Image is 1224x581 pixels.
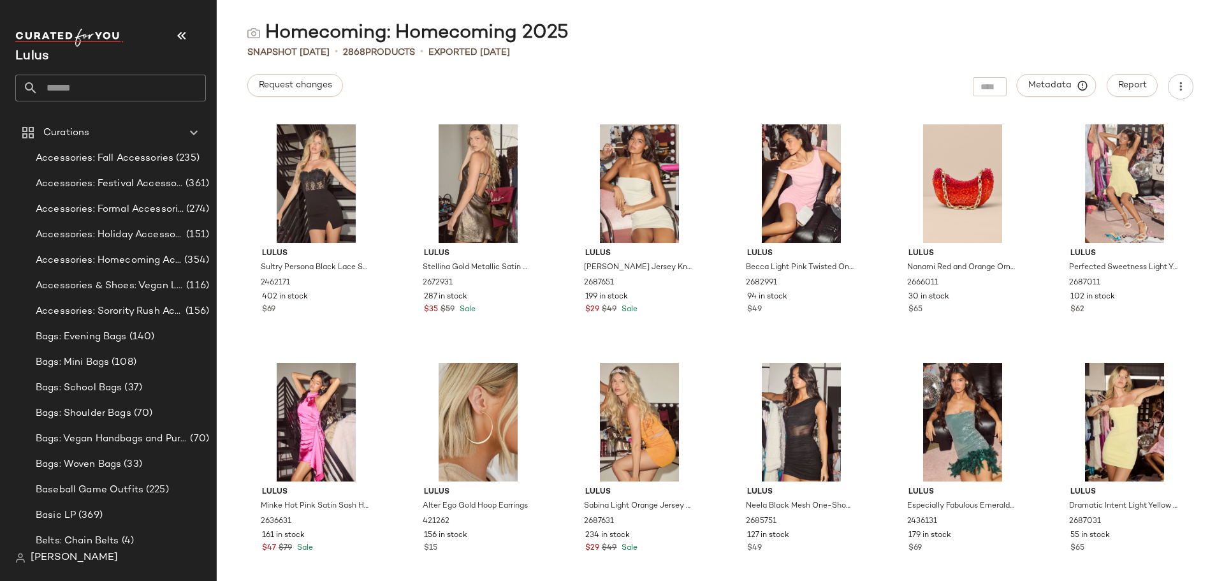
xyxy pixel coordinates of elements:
[423,516,449,527] span: 421262
[907,516,937,527] span: 2436131
[262,248,370,260] span: Lulus
[262,543,276,554] span: $47
[247,74,343,97] button: Request changes
[1069,277,1100,289] span: 2687011
[423,501,528,512] span: Alter Ego Gold Hoop Earrings
[247,46,330,59] span: Snapshot [DATE]
[121,457,142,472] span: (33)
[36,534,119,548] span: Belts: Chain Belts
[414,363,543,482] img: 11944961_421262.jpg
[183,177,209,191] span: (361)
[184,202,209,217] span: (274)
[585,304,599,316] span: $29
[1069,516,1101,527] span: 2687031
[907,277,938,289] span: 2666011
[908,487,1017,498] span: Lulus
[424,248,532,260] span: Lulus
[1069,501,1177,512] span: Dramatic Intent Light Yellow Strapless Corset Bodycon Mini Dress
[36,253,182,268] span: Accessories: Homecoming Accessories
[36,355,109,370] span: Bags: Mini Bags
[252,363,381,482] img: 12909981_2636631.jpg
[36,304,183,319] span: Accessories: Sorority Rush Accessories
[184,279,209,293] span: (116)
[1060,363,1189,482] img: 12909621_2687031.jpg
[585,291,628,303] span: 199 in stock
[36,202,184,217] span: Accessories: Formal Accessories
[1107,74,1158,97] button: Report
[262,487,370,498] span: Lulus
[457,305,476,314] span: Sale
[262,291,308,303] span: 402 in stock
[1070,248,1179,260] span: Lulus
[747,291,787,303] span: 94 in stock
[420,45,423,60] span: •
[602,304,616,316] span: $49
[1070,291,1115,303] span: 102 in stock
[898,124,1027,243] img: 2666011_02_front.jpg
[1060,124,1189,243] img: 12910361_2687011.jpg
[131,406,153,421] span: (70)
[747,304,762,316] span: $49
[424,291,467,303] span: 287 in stock
[619,544,637,552] span: Sale
[343,46,415,59] div: Products
[15,29,124,47] img: cfy_white_logo.C9jOOHJF.svg
[575,363,704,482] img: 12909521_2687631.jpg
[36,177,183,191] span: Accessories: Festival Accessories
[907,262,1016,274] span: Nanami Red and Orange Ombre Beaded Chain Shoulder Bag
[908,291,949,303] span: 30 in stock
[36,381,122,395] span: Bags: School Bags
[908,530,951,541] span: 179 in stock
[247,20,569,46] div: Homecoming: Homecoming 2025
[585,543,599,554] span: $29
[423,277,453,289] span: 2672931
[343,48,365,57] span: 2868
[584,501,692,512] span: Sabina Light Orange Jersey Knit Cutout Mini Dress
[187,432,209,446] span: (70)
[76,508,103,523] span: (369)
[183,304,209,319] span: (156)
[585,248,694,260] span: Lulus
[619,305,637,314] span: Sale
[184,228,209,242] span: (151)
[261,501,369,512] span: Minke Hot Pink Satin Sash Halter Mini Dress
[746,262,854,274] span: Becca Light Pink Twisted One-Shoulder Mini Dress
[43,126,89,140] span: Curations
[1017,74,1096,97] button: Metadata
[261,277,290,289] span: 2462171
[258,80,332,91] span: Request changes
[182,253,209,268] span: (354)
[261,262,369,274] span: Sultry Persona Black Lace Strapless Bustier Bodycon Mini Dress
[423,262,531,274] span: Stellina Gold Metallic Satin Cowl Back Mini Dress
[262,304,275,316] span: $69
[109,355,136,370] span: (108)
[15,553,25,563] img: svg%3e
[908,248,1017,260] span: Lulus
[335,45,338,60] span: •
[898,363,1027,482] img: 12909641_2436131.jpg
[907,501,1016,512] span: Especially Fabulous Emerald Sequin Feather Strapless Mini Dress
[424,543,437,554] span: $15
[15,50,48,63] span: Current Company Name
[36,279,184,293] span: Accessories & Shoes: Vegan Leather
[747,543,762,554] span: $49
[575,124,704,243] img: 12909481_2687651.jpg
[602,543,616,554] span: $49
[737,124,866,243] img: 12909881_2682991.jpg
[584,262,692,274] span: [PERSON_NAME] Jersey Knit Cutout Mini Dress
[31,550,118,566] span: [PERSON_NAME]
[36,457,121,472] span: Bags: Woven Bags
[441,304,455,316] span: $59
[119,534,134,548] span: (4)
[279,543,292,554] span: $79
[737,363,866,482] img: 12909441_2685751.jpg
[908,543,922,554] span: $69
[1028,80,1086,91] span: Metadata
[908,304,922,316] span: $65
[36,228,184,242] span: Accessories: Holiday Accessories
[1069,262,1177,274] span: Perfected Sweetness Light Yellow Pleated Tiered Mini Dress
[173,151,200,166] span: (235)
[36,508,76,523] span: Basic LP
[127,330,155,344] span: (140)
[1070,530,1110,541] span: 55 in stock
